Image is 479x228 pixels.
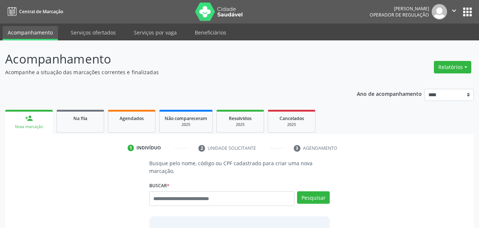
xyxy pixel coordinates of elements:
[190,26,231,39] a: Beneficiários
[222,122,259,127] div: 2025
[370,6,429,12] div: [PERSON_NAME]
[297,191,330,204] button: Pesquisar
[149,180,169,191] label: Buscar
[3,26,58,40] a: Acompanhamento
[10,124,48,130] div: Nova marcação
[447,4,461,19] button: 
[450,7,458,15] i: 
[129,26,182,39] a: Serviços por vaga
[73,115,87,122] span: Na fila
[25,114,33,122] div: person_add
[120,115,144,122] span: Agendados
[279,115,304,122] span: Cancelados
[370,12,429,18] span: Operador de regulação
[229,115,252,122] span: Resolvidos
[165,122,207,127] div: 2025
[434,61,471,73] button: Relatórios
[5,68,333,76] p: Acompanhe a situação das marcações correntes e finalizadas
[461,6,474,18] button: apps
[19,8,63,15] span: Central de Marcação
[136,145,161,151] div: Indivíduo
[165,115,207,122] span: Não compareceram
[5,6,63,18] a: Central de Marcação
[5,50,333,68] p: Acompanhamento
[128,145,134,151] div: 1
[149,159,330,175] p: Busque pelo nome, código ou CPF cadastrado para criar uma nova marcação.
[357,89,422,98] p: Ano de acompanhamento
[432,4,447,19] img: img
[273,122,310,127] div: 2025
[66,26,121,39] a: Serviços ofertados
